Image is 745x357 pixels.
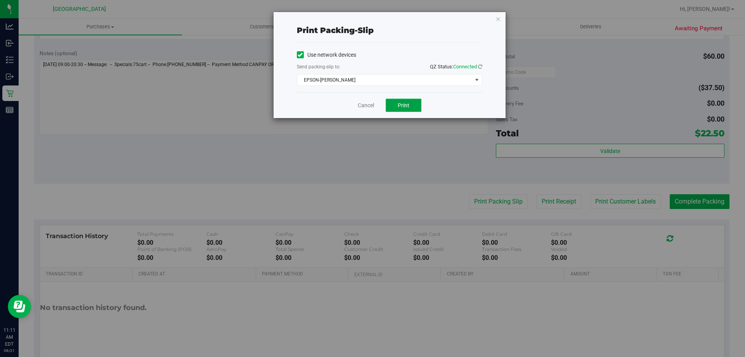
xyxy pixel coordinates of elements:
[453,64,477,70] span: Connected
[297,26,374,35] span: Print packing-slip
[297,51,356,59] label: Use network devices
[8,295,31,318] iframe: Resource center
[297,63,340,70] label: Send packing-slip to:
[358,101,374,110] a: Cancel
[386,99,421,112] button: Print
[398,102,409,108] span: Print
[430,64,482,70] span: QZ Status:
[297,75,472,85] span: EPSON-[PERSON_NAME]
[472,75,482,85] span: select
